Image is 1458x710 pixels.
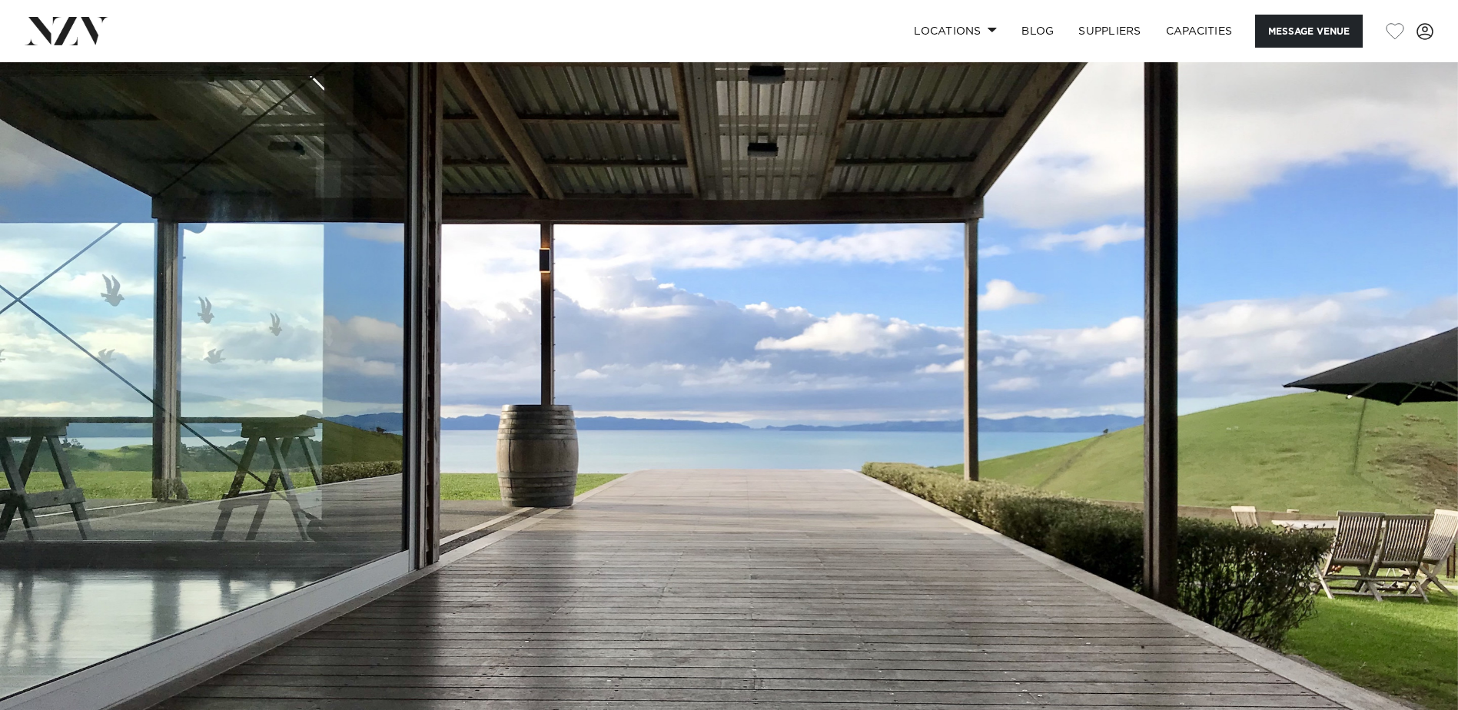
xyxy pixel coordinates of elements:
[1255,15,1363,48] button: Message Venue
[1009,15,1066,48] a: BLOG
[1066,15,1153,48] a: SUPPLIERS
[902,15,1009,48] a: Locations
[1154,15,1245,48] a: Capacities
[25,17,108,45] img: nzv-logo.png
